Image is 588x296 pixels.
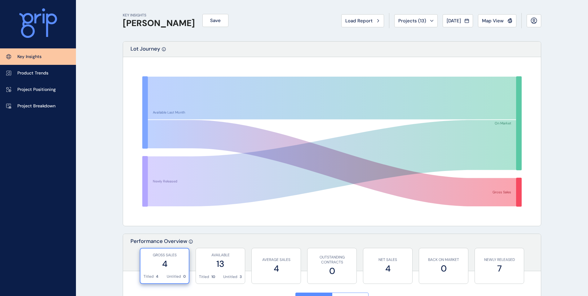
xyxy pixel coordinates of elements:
p: Key Insights [17,54,42,60]
button: Map View [478,14,516,27]
p: 3 [240,274,242,280]
p: Untitled [223,274,237,280]
button: [DATE] [443,14,473,27]
p: NET SALES [366,257,409,262]
p: Product Trends [17,70,48,76]
button: Projects (13) [394,14,438,27]
p: Untitled [167,274,181,279]
p: GROSS SALES [144,253,186,258]
span: Load Report [345,18,373,24]
p: Titled [199,274,209,280]
p: NEWLY RELEASED [478,257,521,262]
label: 13 [199,258,242,270]
p: Performance Overview [130,238,187,271]
label: 4 [366,262,409,275]
p: KEY INSIGHTS [123,13,195,18]
label: 0 [311,265,353,277]
p: OUTSTANDING CONTRACTS [311,255,353,265]
p: AVAILABLE [199,253,242,258]
p: 4 [156,274,158,279]
label: 4 [144,258,186,270]
p: Project Positioning [17,87,56,93]
p: BACK ON MARKET [422,257,465,262]
label: 0 [422,262,465,275]
p: Project Breakdown [17,103,55,109]
label: 7 [478,262,521,275]
button: Save [202,14,228,27]
p: Lot Journey [130,45,160,57]
p: 10 [211,274,215,280]
p: 0 [183,274,186,279]
span: Save [210,17,221,24]
label: 4 [255,262,298,275]
span: [DATE] [447,18,461,24]
button: Load Report [341,14,384,27]
span: Map View [482,18,504,24]
p: AVERAGE SALES [255,257,298,262]
h1: [PERSON_NAME] [123,18,195,29]
p: Titled [144,274,154,279]
span: Projects ( 13 ) [398,18,426,24]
